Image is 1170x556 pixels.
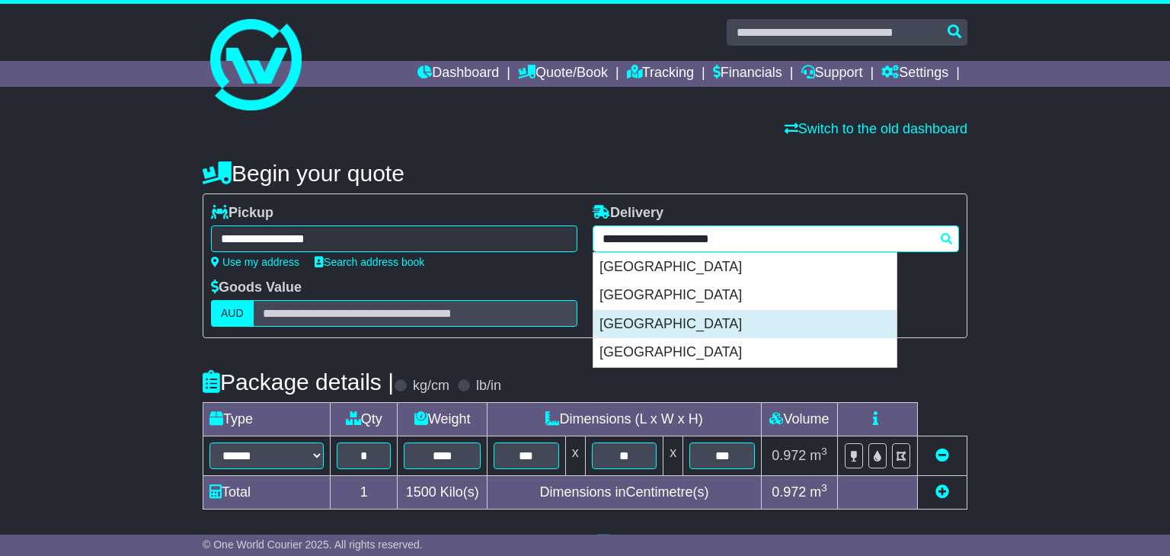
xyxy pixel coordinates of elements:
td: 1 [331,476,398,510]
span: 1500 [406,484,436,500]
label: Delivery [593,205,663,222]
td: x [663,436,683,476]
a: Remove this item [935,448,949,463]
td: Type [203,403,331,436]
div: [GEOGRAPHIC_DATA] [593,281,897,310]
label: Pickup [211,205,273,222]
td: Dimensions (L x W x H) [487,403,762,436]
a: Settings [881,61,948,87]
a: Use my address [211,256,299,268]
td: Qty [331,403,398,436]
td: Total [203,476,331,510]
a: Dashboard [417,61,499,87]
div: [GEOGRAPHIC_DATA] [593,338,897,367]
h4: Begin your quote [203,161,967,186]
a: Financials [713,61,782,87]
span: m [810,484,827,500]
span: © One World Courier 2025. All rights reserved. [203,538,423,551]
label: kg/cm [413,378,449,395]
a: Quote/Book [518,61,608,87]
div: [GEOGRAPHIC_DATA] [593,253,897,282]
label: Goods Value [211,280,302,296]
div: [GEOGRAPHIC_DATA] [593,310,897,339]
span: 0.972 [772,448,806,463]
h4: Package details | [203,369,394,395]
td: Weight [398,403,487,436]
sup: 3 [821,446,827,457]
label: AUD [211,300,254,327]
td: Dimensions in Centimetre(s) [487,476,762,510]
span: 0.972 [772,484,806,500]
a: Support [801,61,863,87]
label: lb/in [476,378,501,395]
td: x [565,436,585,476]
a: Tracking [627,61,694,87]
td: Volume [761,403,837,436]
a: Add new item [935,484,949,500]
td: Kilo(s) [398,476,487,510]
sup: 3 [821,482,827,494]
span: m [810,448,827,463]
a: Switch to the old dashboard [785,121,967,136]
a: Search address book [315,256,424,268]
